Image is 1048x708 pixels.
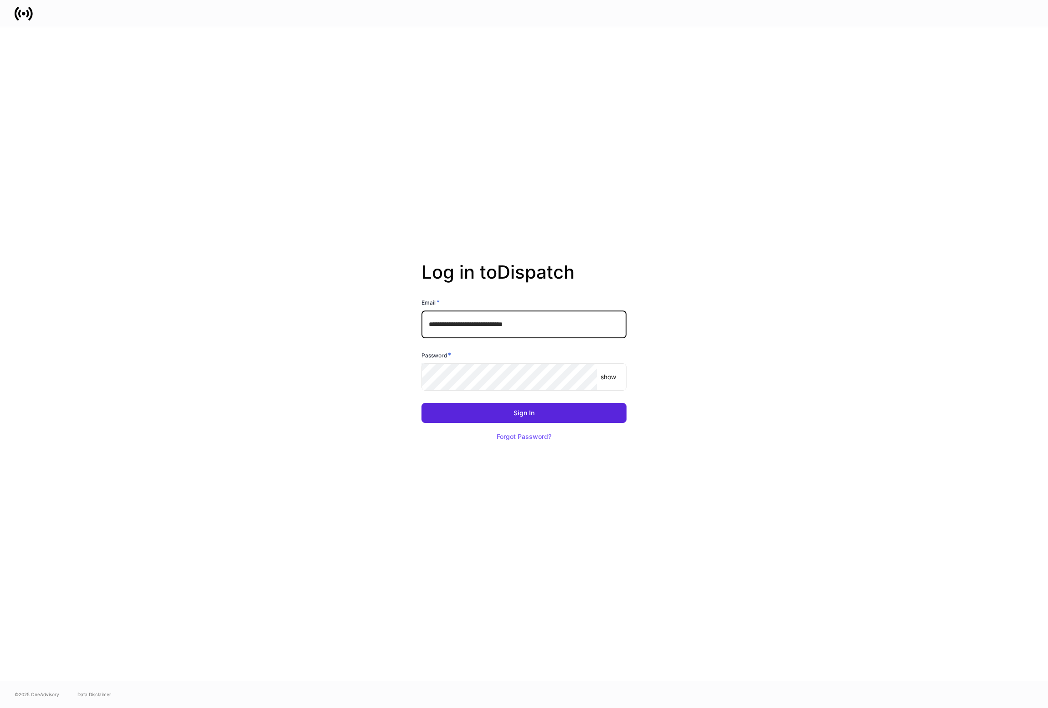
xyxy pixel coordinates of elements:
[497,433,551,440] div: Forgot Password?
[421,298,440,307] h6: Email
[77,691,111,698] a: Data Disclaimer
[421,351,451,360] h6: Password
[601,372,616,382] p: show
[421,261,627,298] h2: Log in to Dispatch
[514,410,534,416] div: Sign In
[485,427,563,447] button: Forgot Password?
[15,691,59,698] span: © 2025 OneAdvisory
[421,403,627,423] button: Sign In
